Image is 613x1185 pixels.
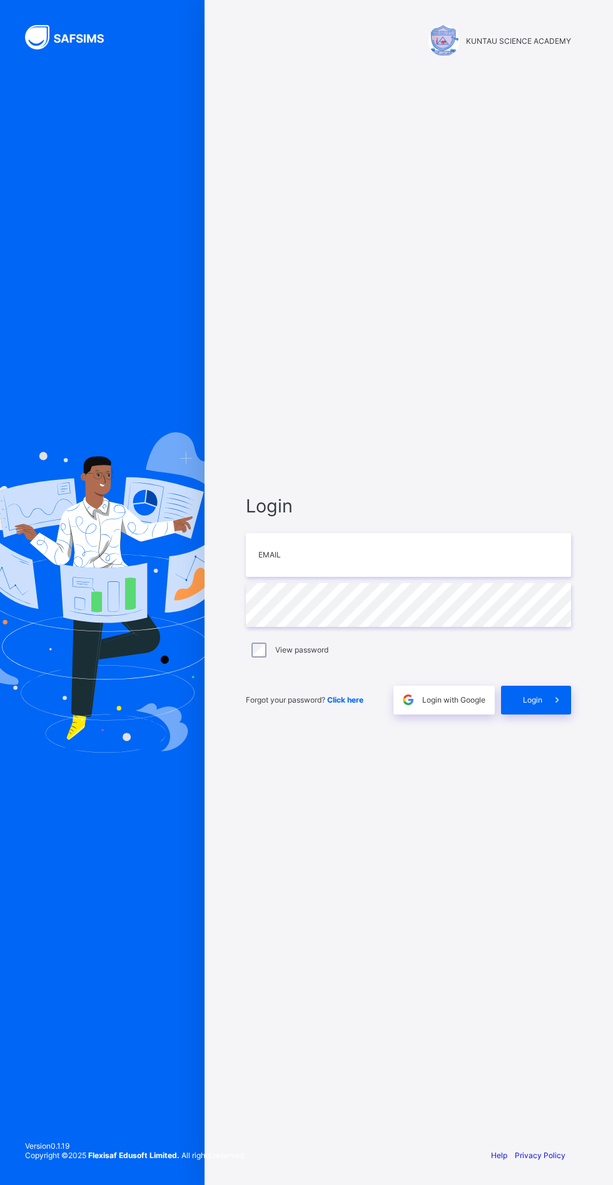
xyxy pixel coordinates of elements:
[246,695,363,704] span: Forgot your password?
[491,1151,507,1160] a: Help
[25,1151,246,1160] span: Copyright © 2025 All rights reserved.
[422,695,485,704] span: Login with Google
[523,695,542,704] span: Login
[327,695,363,704] a: Click here
[275,645,328,654] label: View password
[246,495,571,517] span: Login
[515,1151,565,1160] a: Privacy Policy
[466,36,571,46] span: KUNTAU SCIENCE ACADEMY
[25,1141,246,1151] span: Version 0.1.19
[88,1151,180,1160] strong: Flexisaf Edusoft Limited.
[25,25,119,49] img: SAFSIMS Logo
[401,693,415,707] img: google.396cfc9801f0270233282035f929180a.svg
